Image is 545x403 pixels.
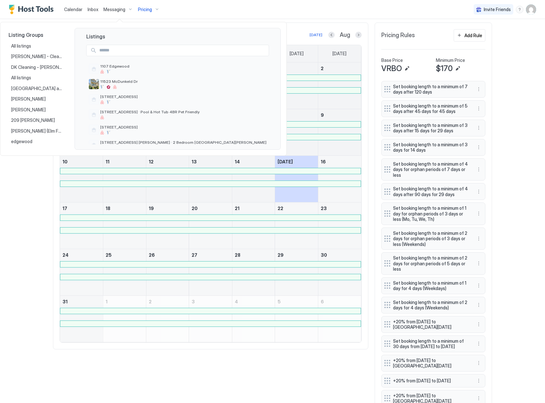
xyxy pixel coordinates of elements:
span: [PERSON_NAME] - Cleaner [11,54,62,59]
span: [STREET_ADDRESS] [PERSON_NAME] · 2 Bedroom [GEOGRAPHIC_DATA][PERSON_NAME] [100,140,266,145]
span: All listings [11,43,32,49]
span: DK Cleaning - [PERSON_NAME] [11,64,62,70]
span: [PERSON_NAME] (Elm Forest/ [GEOGRAPHIC_DATA]) [11,128,62,134]
span: [PERSON_NAME] [11,96,47,102]
span: 11523 McDunkeld Dr [100,79,266,84]
span: 209 [PERSON_NAME] [11,117,56,123]
span: [STREET_ADDRESS][PERSON_NAME][PERSON_NAME] [11,149,62,155]
span: [STREET_ADDRESS] · Pool & Hot Tub 4BR Pet Friendly [100,109,266,114]
span: [GEOGRAPHIC_DATA] and [GEOGRAPHIC_DATA] (Market E) [11,86,62,91]
input: Input Field [97,45,269,56]
span: Listing Groups [9,32,64,38]
span: [PERSON_NAME] [11,107,47,113]
span: All listings [11,75,32,81]
span: 1107 Edgewood [100,64,266,69]
iframe: Intercom live chat [6,381,22,397]
div: listing image [89,79,99,89]
span: Listings [80,33,275,40]
span: edgewood [11,139,33,144]
span: [STREET_ADDRESS] [100,125,266,129]
span: [STREET_ADDRESS] [100,94,266,99]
